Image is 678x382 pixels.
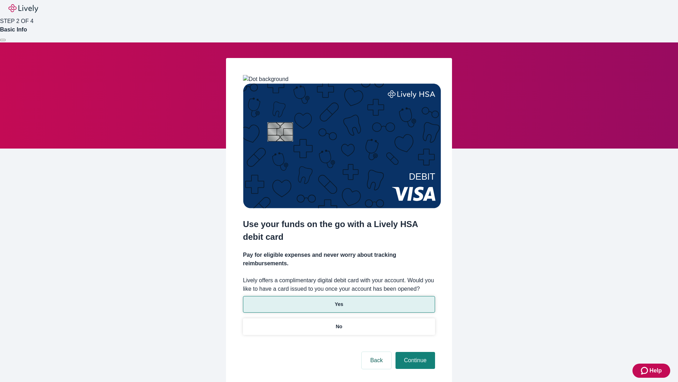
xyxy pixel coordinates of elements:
[362,352,391,369] button: Back
[243,218,435,243] h2: Use your funds on the go with a Lively HSA debit card
[243,276,435,293] label: Lively offers a complimentary digital debit card with your account. Would you like to have a card...
[243,83,441,208] img: Debit card
[243,251,435,268] h4: Pay for eligible expenses and never worry about tracking reimbursements.
[649,366,662,375] span: Help
[632,364,670,378] button: Zendesk support iconHelp
[641,366,649,375] svg: Zendesk support icon
[243,75,289,83] img: Dot background
[336,323,343,330] p: No
[335,301,343,308] p: Yes
[243,318,435,335] button: No
[8,4,38,13] img: Lively
[395,352,435,369] button: Continue
[243,296,435,313] button: Yes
